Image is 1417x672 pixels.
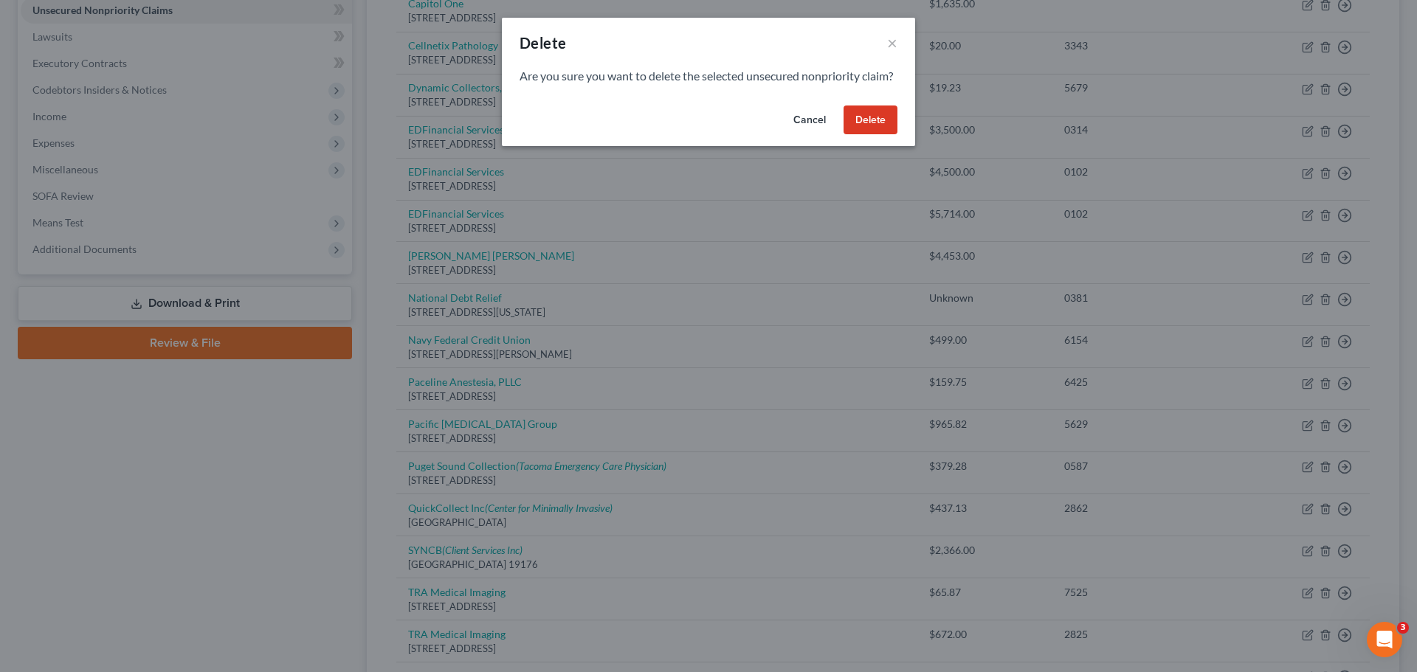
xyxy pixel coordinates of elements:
[1397,622,1409,634] span: 3
[887,34,897,52] button: ×
[520,68,897,85] p: Are you sure you want to delete the selected unsecured nonpriority claim?
[1367,622,1402,657] iframe: Intercom live chat
[520,32,566,53] div: Delete
[782,105,838,135] button: Cancel
[844,105,897,135] button: Delete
